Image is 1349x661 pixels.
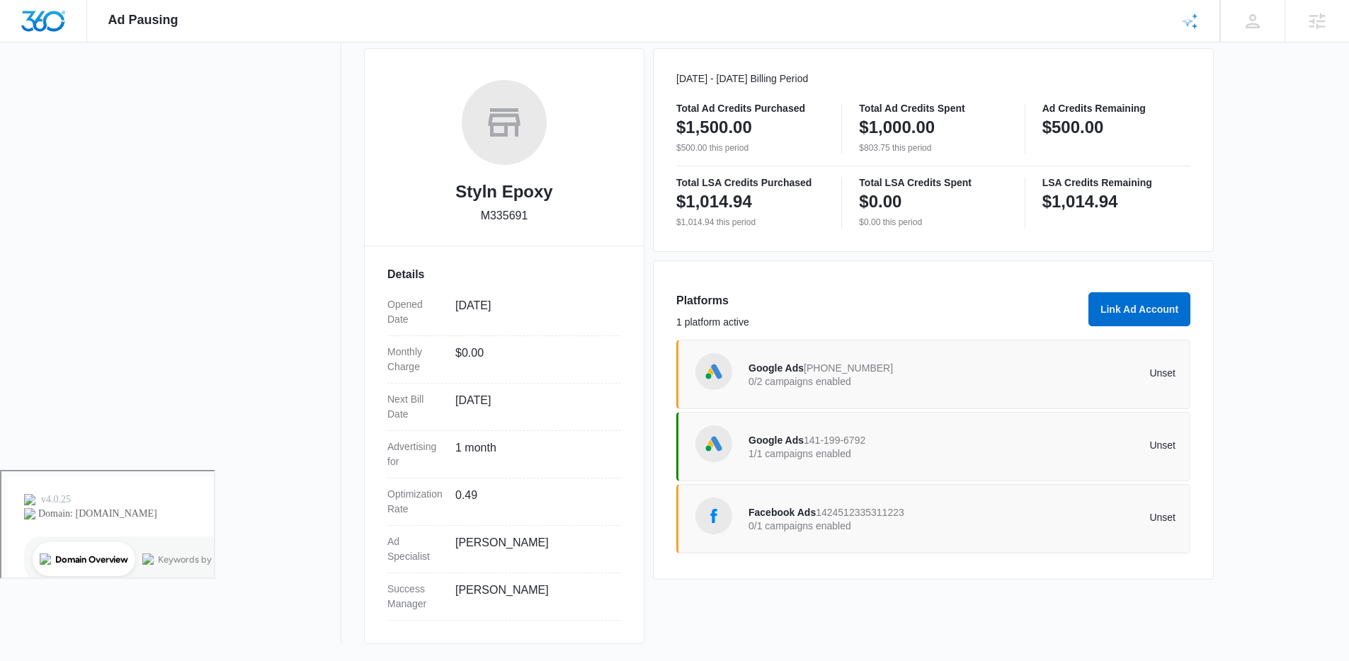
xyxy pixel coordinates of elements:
img: Google Ads [703,361,724,382]
div: Monthly Charge$0.00 [387,336,621,384]
img: website_grey.svg [23,37,34,48]
p: $0.00 this period [859,216,1007,229]
p: $1,500.00 [676,116,752,139]
dt: Ad Specialist [387,534,444,564]
p: Total LSA Credits Purchased [676,178,824,188]
p: 0/1 campaigns enabled [749,521,962,531]
dt: Next Bill Date [387,392,444,422]
p: Unset [962,368,1176,378]
dd: [DATE] [455,297,610,327]
p: Unset [962,512,1176,522]
dd: 1 month [455,439,610,469]
p: $1,014.94 [676,190,752,213]
span: 141-199-6792 [804,435,865,446]
a: Facebook AdsFacebook Ads14245123353112230/1 campaigns enabledUnset [676,484,1190,553]
span: Google Ads [749,435,804,446]
div: Advertising for1 month [387,431,621,478]
p: Total Ad Credits Purchased [676,103,824,113]
div: Ad Specialist[PERSON_NAME] [387,526,621,573]
p: $0.00 [859,190,901,213]
p: M335691 [481,207,528,224]
p: $500.00 this period [676,142,824,154]
p: LSA Credits Remaining [1042,178,1190,188]
p: 1 platform active [676,315,1080,330]
div: Opened Date[DATE] [387,289,621,336]
p: $1,000.00 [859,116,935,139]
span: [PHONE_NUMBER] [804,362,893,374]
div: Keywords by Traffic [156,84,239,93]
dd: $0.00 [455,345,610,374]
h3: Details [387,266,621,283]
p: Ad Credits Remaining [1042,103,1190,113]
dd: 0.49 [455,487,610,517]
div: Domain: [DOMAIN_NAME] [37,37,156,48]
p: 0/2 campaigns enabled [749,377,962,386]
span: Ad Pausing [108,13,178,28]
button: Link Ad Account [1088,292,1190,326]
img: Facebook Ads [703,505,724,527]
p: $803.75 this period [859,142,1007,154]
p: Unset [962,440,1176,450]
dd: [PERSON_NAME] [455,582,610,611]
a: Google AdsGoogle Ads[PHONE_NUMBER]0/2 campaigns enabledUnset [676,340,1190,409]
dt: Success Manager [387,582,444,611]
dt: Monthly Charge [387,345,444,374]
dt: Opened Date [387,297,444,327]
p: $1,014.94 [1042,190,1118,213]
div: Next Bill Date[DATE] [387,384,621,431]
img: Google Ads [703,433,724,454]
div: Optimization Rate0.49 [387,478,621,526]
h2: Styln Epoxy [455,179,552,205]
div: Success Manager[PERSON_NAME] [387,573,621,621]
span: 1424512335311223 [816,507,904,518]
p: $500.00 [1042,116,1104,139]
div: v 4.0.25 [40,23,69,34]
img: tab_domain_overview_orange.svg [38,82,50,93]
dt: Advertising for [387,439,444,469]
div: Domain Overview [54,84,127,93]
a: Google AdsGoogle Ads141-199-67921/1 campaigns enabledUnset [676,412,1190,481]
h3: Platforms [676,292,1080,309]
img: tab_keywords_by_traffic_grey.svg [141,82,152,93]
dd: [DATE] [455,392,610,422]
span: Facebook Ads [749,507,816,518]
p: Total LSA Credits Spent [859,178,1007,188]
p: Total Ad Credits Spent [859,103,1007,113]
dd: [PERSON_NAME] [455,534,610,564]
p: 1/1 campaigns enabled [749,449,962,459]
p: $1,014.94 this period [676,216,824,229]
img: logo_orange.svg [23,23,34,34]
span: Google Ads [749,362,804,374]
p: [DATE] - [DATE] Billing Period [676,71,1190,86]
dt: Optimization Rate [387,487,444,517]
